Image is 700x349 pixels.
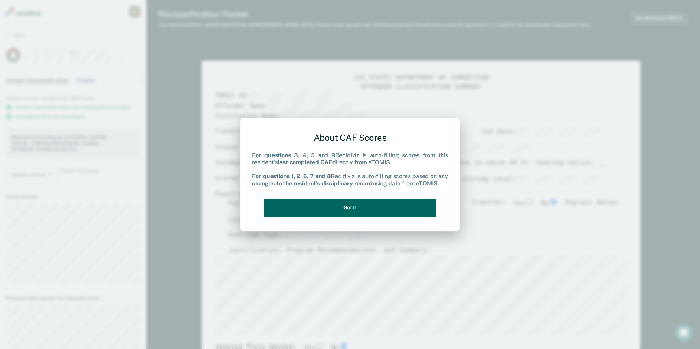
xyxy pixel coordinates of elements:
div: About CAF Scores [252,127,448,149]
div: Recidiviz is auto-filling scores from this resident's directly from eTOMIS. Recidiviz is auto-fil... [252,152,448,187]
b: changes to the resident's disciplinary record [252,180,373,187]
b: For questions 3, 4, 5 and 9 [252,152,335,159]
b: last completed CAF [278,159,332,166]
button: Got it [264,199,436,217]
b: For questions 1, 2, 6, 7 and 8 [252,173,331,180]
